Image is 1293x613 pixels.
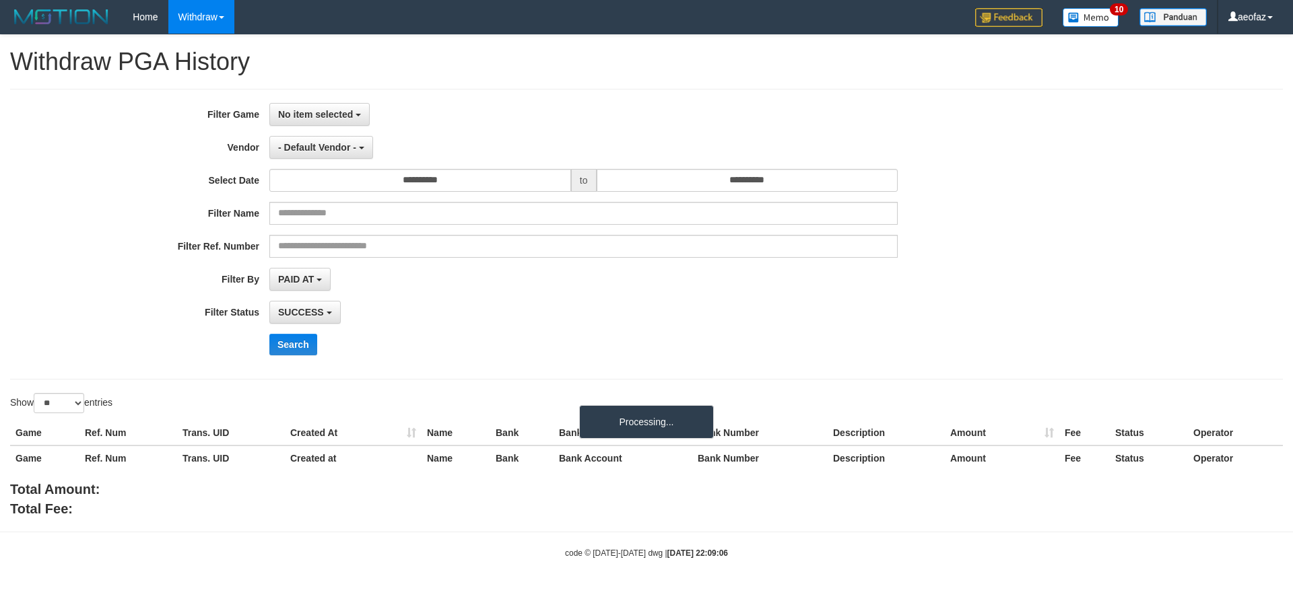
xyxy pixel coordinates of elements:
[945,445,1059,470] th: Amount
[828,445,945,470] th: Description
[177,421,285,445] th: Trans. UID
[565,548,728,558] small: code © [DATE]-[DATE] dwg |
[554,421,692,445] th: Bank Account
[10,421,79,445] th: Game
[269,301,341,324] button: SUCCESS
[278,274,314,285] span: PAID AT
[10,48,1283,75] h1: Withdraw PGA History
[1063,8,1119,27] img: Button%20Memo.svg
[945,421,1059,445] th: Amount
[554,445,692,470] th: Bank Account
[278,142,356,153] span: - Default Vendor -
[1110,421,1188,445] th: Status
[667,548,728,558] strong: [DATE] 22:09:06
[1188,421,1283,445] th: Operator
[579,405,714,439] div: Processing...
[10,445,79,470] th: Game
[278,109,353,120] span: No item selected
[269,103,370,126] button: No item selected
[1139,8,1207,26] img: panduan.png
[692,445,828,470] th: Bank Number
[34,393,84,413] select: Showentries
[422,421,490,445] th: Name
[692,421,828,445] th: Bank Number
[79,421,177,445] th: Ref. Num
[490,421,554,445] th: Bank
[1059,421,1110,445] th: Fee
[975,8,1042,27] img: Feedback.jpg
[1188,445,1283,470] th: Operator
[269,268,331,291] button: PAID AT
[285,445,422,470] th: Created at
[1110,445,1188,470] th: Status
[422,445,490,470] th: Name
[10,393,112,413] label: Show entries
[10,501,73,516] b: Total Fee:
[177,445,285,470] th: Trans. UID
[490,445,554,470] th: Bank
[10,7,112,27] img: MOTION_logo.png
[828,421,945,445] th: Description
[1110,3,1128,15] span: 10
[79,445,177,470] th: Ref. Num
[269,136,373,159] button: - Default Vendor -
[571,169,597,192] span: to
[10,482,100,497] b: Total Amount:
[278,307,324,318] span: SUCCESS
[285,421,422,445] th: Created At
[269,334,317,355] button: Search
[1059,445,1110,470] th: Fee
